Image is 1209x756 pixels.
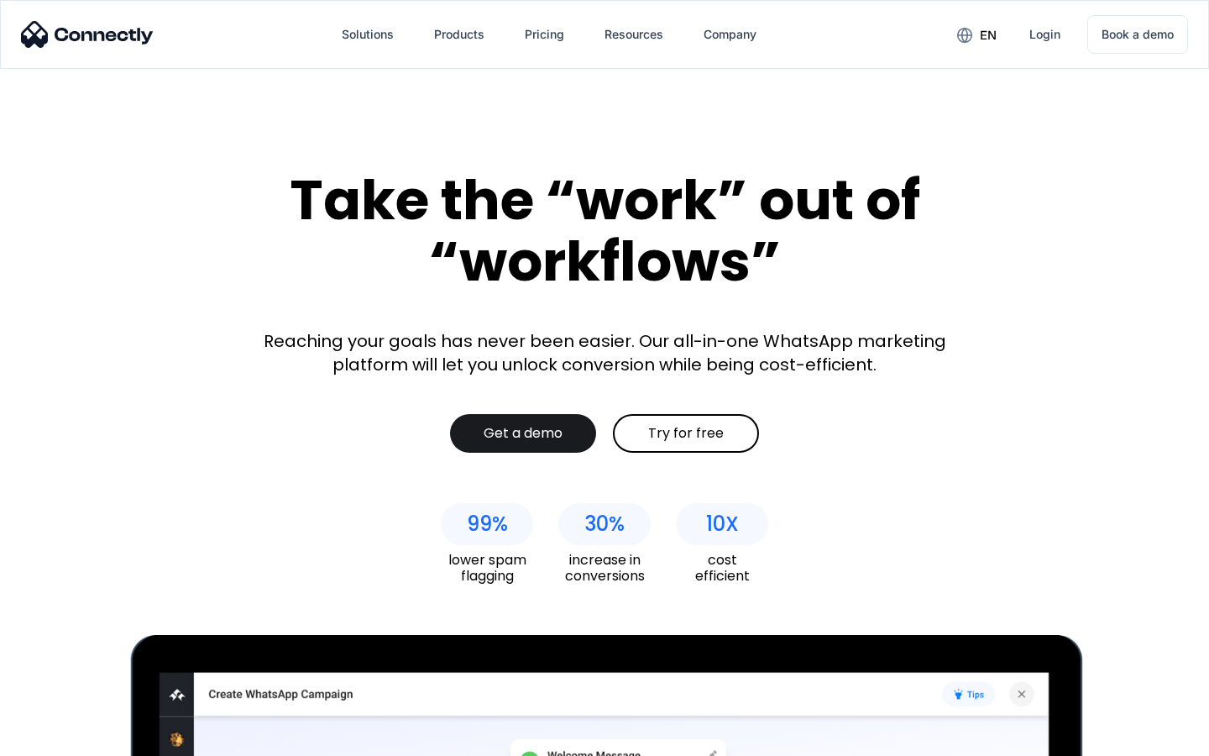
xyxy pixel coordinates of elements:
[434,23,484,46] div: Products
[690,14,770,55] div: Company
[591,14,677,55] div: Resources
[604,23,663,46] div: Resources
[328,14,407,55] div: Solutions
[558,552,651,584] div: increase in conversions
[342,23,394,46] div: Solutions
[511,14,578,55] a: Pricing
[421,14,498,55] div: Products
[252,329,957,376] div: Reaching your goals has never been easier. Our all-in-one WhatsApp marketing platform will let yo...
[1087,15,1188,54] a: Book a demo
[450,414,596,453] a: Get a demo
[706,512,739,536] div: 10X
[441,552,533,584] div: lower spam flagging
[525,23,564,46] div: Pricing
[17,727,101,750] aside: Language selected: English
[1029,23,1060,46] div: Login
[613,414,759,453] a: Try for free
[467,512,508,536] div: 99%
[34,727,101,750] ul: Language list
[484,425,563,442] div: Get a demo
[648,425,724,442] div: Try for free
[227,170,982,291] div: Take the “work” out of “workflows”
[1016,14,1074,55] a: Login
[584,512,625,536] div: 30%
[944,22,1009,47] div: en
[704,23,756,46] div: Company
[980,24,997,47] div: en
[676,552,768,584] div: cost efficient
[21,21,154,48] img: Connectly Logo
